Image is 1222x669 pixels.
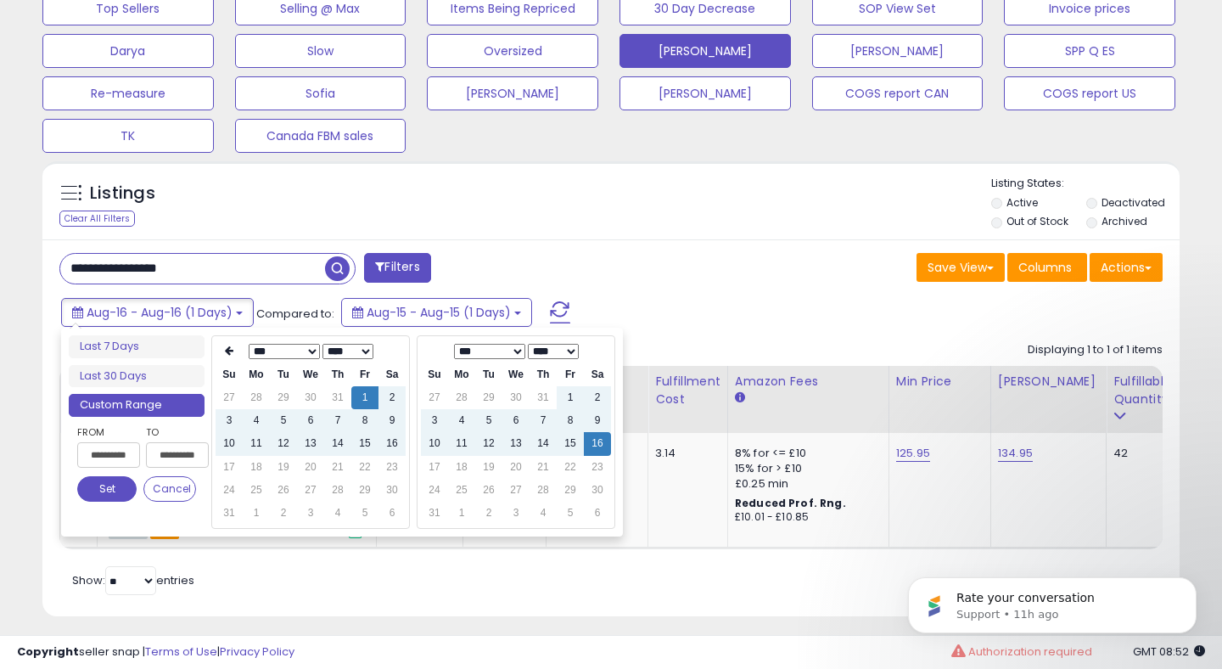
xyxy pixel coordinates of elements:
[448,386,475,409] td: 28
[502,363,530,386] th: We
[1101,195,1165,210] label: Deactivated
[1006,214,1068,228] label: Out of Stock
[324,456,351,479] td: 21
[584,432,611,455] td: 16
[557,432,584,455] td: 15
[735,446,876,461] div: 8% for <= £10
[378,363,406,386] th: Sa
[557,502,584,525] td: 5
[256,306,334,322] span: Compared to:
[324,409,351,432] td: 7
[216,479,243,502] td: 24
[502,409,530,432] td: 6
[448,479,475,502] td: 25
[584,409,611,432] td: 9
[243,386,270,409] td: 28
[297,479,324,502] td: 27
[1028,342,1163,358] div: Displaying 1 to 1 of 1 items
[17,644,294,661] div: seller snap | |
[530,502,557,525] td: 4
[502,479,530,502] td: 27
[421,479,448,502] td: 24
[109,446,363,537] div: ASIN:
[883,542,1222,661] iframe: Intercom notifications message
[557,363,584,386] th: Fr
[351,502,378,525] td: 5
[427,76,598,110] button: [PERSON_NAME]
[553,373,641,408] div: Cost (Exc. VAT)
[69,365,205,388] li: Last 30 Days
[42,119,214,153] button: TK
[421,456,448,479] td: 17
[42,76,214,110] button: Re-measure
[1006,195,1038,210] label: Active
[145,644,217,660] a: Terms of Use
[243,456,270,479] td: 18
[351,363,378,386] th: Fr
[421,432,448,455] td: 10
[475,456,502,479] td: 19
[216,363,243,386] th: Su
[324,386,351,409] td: 31
[998,445,1033,462] a: 134.95
[557,386,584,409] td: 1
[1090,253,1163,282] button: Actions
[812,76,984,110] button: COGS report CAN
[475,479,502,502] td: 26
[61,298,254,327] button: Aug-16 - Aug-16 (1 Days)
[448,432,475,455] td: 11
[341,298,532,327] button: Aug-15 - Aug-15 (1 Days)
[557,479,584,502] td: 29
[297,409,324,432] td: 6
[17,644,79,660] strong: Copyright
[351,479,378,502] td: 29
[991,176,1180,192] p: Listing States:
[530,479,557,502] td: 28
[243,432,270,455] td: 11
[421,502,448,525] td: 31
[270,502,297,525] td: 2
[235,119,406,153] button: Canada FBM sales
[735,496,846,510] b: Reduced Prof. Rng.
[530,432,557,455] td: 14
[1101,214,1147,228] label: Archived
[324,479,351,502] td: 28
[584,363,611,386] th: Sa
[427,34,598,68] button: Oversized
[655,446,715,461] div: 3.14
[735,461,876,476] div: 15% for > £10
[59,211,135,227] div: Clear All Filters
[77,424,137,441] label: From
[270,363,297,386] th: Tu
[72,572,194,588] span: Show: entries
[475,409,502,432] td: 5
[270,386,297,409] td: 29
[270,479,297,502] td: 26
[475,432,502,455] td: 12
[502,502,530,525] td: 3
[216,386,243,409] td: 27
[584,386,611,409] td: 2
[475,386,502,409] td: 29
[735,510,876,525] div: £10.01 - £10.85
[421,409,448,432] td: 3
[1113,446,1166,461] div: 42
[324,502,351,525] td: 4
[270,409,297,432] td: 5
[243,479,270,502] td: 25
[364,253,430,283] button: Filters
[270,456,297,479] td: 19
[143,476,196,502] button: Cancel
[270,432,297,455] td: 12
[475,363,502,386] th: Tu
[475,502,502,525] td: 2
[530,456,557,479] td: 21
[378,456,406,479] td: 23
[235,34,406,68] button: Slow
[619,34,791,68] button: [PERSON_NAME]
[378,479,406,502] td: 30
[448,409,475,432] td: 4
